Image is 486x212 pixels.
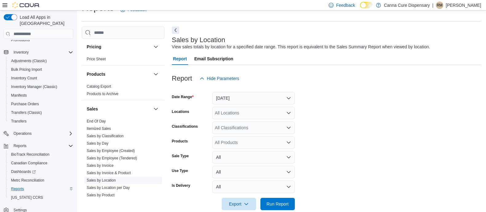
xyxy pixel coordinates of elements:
[6,65,76,74] button: Bulk Pricing Import
[11,49,31,56] button: Inventory
[9,159,50,167] a: Canadian Compliance
[9,185,26,193] a: Reports
[432,2,433,9] p: |
[87,170,131,175] span: Sales by Invoice & Product
[212,92,295,104] button: [DATE]
[9,118,73,125] span: Transfers
[87,91,118,96] span: Products to Archive
[172,109,189,114] label: Locations
[6,36,76,44] button: Promotions
[14,131,32,136] span: Operations
[6,91,76,100] button: Manifests
[87,84,111,89] a: Catalog Export
[9,185,73,193] span: Reports
[9,194,45,201] a: [US_STATE] CCRS
[9,177,47,184] a: Metrc Reconciliation
[194,53,233,65] span: Email Subscription
[9,109,73,116] span: Transfers (Classic)
[11,58,47,63] span: Adjustments (Classic)
[11,119,26,124] span: Transfers
[197,72,242,85] button: Hide Parameters
[9,83,60,90] a: Inventory Manager (Classic)
[9,168,73,175] span: Dashboards
[11,93,27,98] span: Manifests
[87,178,116,183] span: Sales by Location
[87,193,115,197] a: Sales by Product
[172,124,198,129] label: Classifications
[11,142,29,150] button: Reports
[172,75,192,82] h3: Report
[11,142,73,150] span: Reports
[384,2,430,9] p: Canna Cure Dispensary
[17,14,73,26] span: Load All Apps in [GEOGRAPHIC_DATA]
[11,169,36,174] span: Dashboards
[9,36,73,44] span: Promotions
[446,2,481,9] p: [PERSON_NAME]
[6,82,76,91] button: Inventory Manager (Classic)
[87,57,106,61] a: Price Sheet
[6,117,76,126] button: Transfers
[87,134,124,138] a: Sales by Classification
[207,75,239,82] span: Hide Parameters
[6,74,76,82] button: Inventory Count
[172,44,430,50] div: View sales totals by location for a specified date range. This report is equivalent to the Sales ...
[11,186,24,191] span: Reports
[260,198,295,210] button: Run Report
[9,118,29,125] a: Transfers
[11,76,37,81] span: Inventory Count
[286,140,291,145] button: Open list of options
[87,156,137,160] a: Sales by Employee (Tendered)
[225,198,252,210] span: Export
[152,105,160,113] button: Sales
[82,83,164,100] div: Products
[286,125,291,130] button: Open list of options
[6,150,76,159] button: BioTrack Reconciliation
[11,152,49,157] span: BioTrack Reconciliation
[11,38,30,42] span: Promotions
[437,2,443,9] span: RM
[152,43,160,50] button: Pricing
[6,176,76,185] button: Metrc Reconciliation
[87,171,131,175] a: Sales by Invoice & Product
[6,159,76,167] button: Canadian Compliance
[9,159,73,167] span: Canadian Compliance
[87,163,113,168] a: Sales by Invoice
[12,2,40,8] img: Cova
[267,201,289,207] span: Run Report
[87,106,151,112] button: Sales
[172,139,188,144] label: Products
[9,177,73,184] span: Metrc Reconciliation
[1,142,76,150] button: Reports
[172,154,189,158] label: Sale Type
[6,193,76,202] button: [US_STATE] CCRS
[11,130,34,137] button: Operations
[11,195,43,200] span: [US_STATE] CCRS
[87,126,111,131] span: Itemized Sales
[87,44,101,50] h3: Pricing
[360,2,373,8] input: Dark Mode
[172,168,188,173] label: Use Type
[286,110,291,115] button: Open list of options
[11,84,57,89] span: Inventory Manager (Classic)
[9,92,29,99] a: Manifests
[9,194,73,201] span: Washington CCRS
[436,2,443,9] div: Rogelio Mitchell
[87,57,106,62] span: Price Sheet
[9,168,38,175] a: Dashboards
[172,26,179,34] button: Next
[87,149,135,153] a: Sales by Employee (Created)
[11,49,73,56] span: Inventory
[9,109,44,116] a: Transfers (Classic)
[336,2,355,8] span: Feedback
[9,100,41,108] a: Purchase Orders
[152,70,160,78] button: Products
[87,148,135,153] span: Sales by Employee (Created)
[11,110,42,115] span: Transfers (Classic)
[212,166,295,178] button: All
[9,66,45,73] a: Bulk Pricing Import
[87,156,137,161] span: Sales by Employee (Tendered)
